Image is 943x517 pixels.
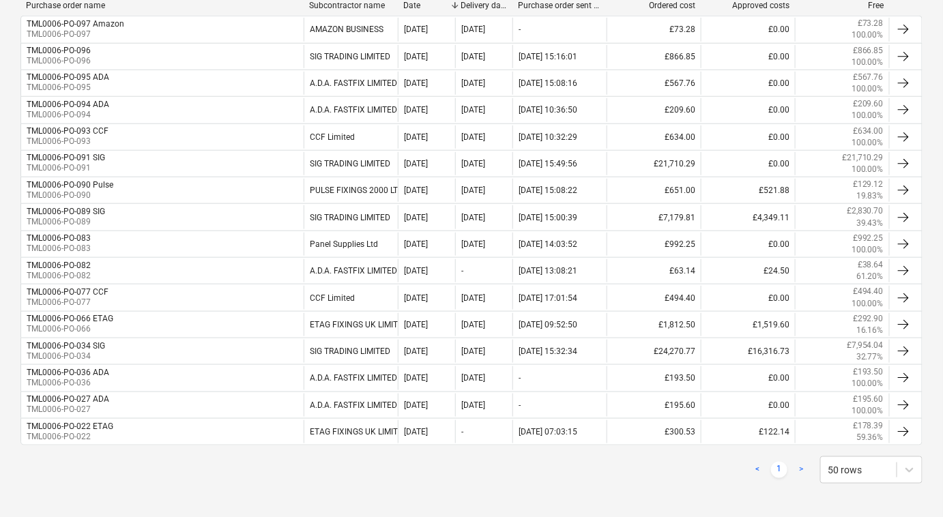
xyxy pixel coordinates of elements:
[403,1,450,10] div: Date
[519,132,577,142] div: [DATE] 10:32:29
[461,400,485,410] div: [DATE]
[404,427,428,437] div: [DATE]
[519,320,577,329] div: [DATE] 09:52:50
[27,243,91,254] p: TML0006-PO-083
[461,159,485,168] div: [DATE]
[852,29,884,41] p: 100.00%
[461,25,485,34] div: [DATE]
[27,190,113,201] p: TML0006-PO-090
[304,259,398,282] div: A.D.A. FASTFIX LIMITED
[607,259,701,282] div: £63.14
[518,1,601,10] div: Purchase order sent date
[27,72,109,82] div: TML0006-PO-095 ADA
[461,132,485,142] div: [DATE]
[27,82,109,93] p: TML0006-PO-095
[853,366,884,378] p: £193.50
[27,377,109,389] p: TML0006-PO-036
[853,98,884,110] p: £209.60
[701,72,795,95] div: £0.00
[461,52,485,61] div: [DATE]
[749,462,766,478] a: Previous page
[519,239,577,249] div: [DATE] 14:03:52
[461,320,485,329] div: [DATE]
[607,125,701,149] div: £634.00
[875,452,943,517] div: Chat Widget
[304,98,398,121] div: A.D.A. FASTFIX LIMITED
[852,378,884,389] p: 100.00%
[856,271,884,282] p: 61.20%
[26,1,298,10] div: Purchase order name
[771,462,787,478] a: Page 1 is your current page
[461,186,485,195] div: [DATE]
[707,1,790,10] div: Approved costs
[519,293,577,303] div: [DATE] 17:01:54
[27,46,91,55] div: TML0006-PO-096
[304,233,398,256] div: Panel Supplies Ltd
[404,52,428,61] div: [DATE]
[27,180,113,190] div: TML0006-PO-090 Pulse
[701,420,795,443] div: £122.14
[853,286,884,297] p: £494.40
[309,1,392,10] div: Subcontractor name
[27,29,124,40] p: TML0006-PO-097
[701,366,795,389] div: £0.00
[607,420,701,443] div: £300.53
[27,153,105,162] div: TML0006-PO-091 SIG
[27,207,105,216] div: TML0006-PO-089 SIG
[607,366,701,389] div: £193.50
[304,394,398,417] div: A.D.A. FASTFIX LIMITED
[519,400,521,410] div: -
[858,18,884,29] p: £73.28
[27,297,108,308] p: TML0006-PO-077
[701,152,795,175] div: £0.00
[519,52,577,61] div: [DATE] 15:16:01
[27,431,113,443] p: TML0006-PO-022
[27,233,91,243] div: TML0006-PO-083
[701,340,795,363] div: £16,316.73
[701,18,795,41] div: £0.00
[27,314,113,323] div: TML0006-PO-066 ETAG
[701,205,795,228] div: £4,349.11
[519,213,577,222] div: [DATE] 15:00:39
[304,45,398,68] div: SIG TRADING LIMITED
[404,266,428,276] div: [DATE]
[858,259,884,271] p: £38.64
[701,125,795,149] div: £0.00
[27,216,105,228] p: TML0006-PO-089
[607,286,701,309] div: £494.40
[461,293,485,303] div: [DATE]
[852,83,884,95] p: 100.00%
[304,125,398,149] div: CCF Limited
[607,205,701,228] div: £7,179.81
[852,137,884,149] p: 100.00%
[404,186,428,195] div: [DATE]
[461,266,463,276] div: -
[852,57,884,68] p: 100.00%
[27,422,113,431] div: TML0006-PO-022 ETAG
[607,98,701,121] div: £209.60
[519,346,577,356] div: [DATE] 15:32:34
[404,239,428,249] div: [DATE]
[304,286,398,309] div: CCF Limited
[404,105,428,115] div: [DATE]
[701,286,795,309] div: £0.00
[461,213,485,222] div: [DATE]
[847,340,884,351] p: £7,954.04
[461,373,485,383] div: [DATE]
[852,298,884,310] p: 100.00%
[404,320,428,329] div: [DATE]
[304,340,398,363] div: SIG TRADING LIMITED
[856,325,884,336] p: 16.16%
[607,313,701,336] div: £1,812.50
[856,190,884,202] p: 19.83%
[519,105,577,115] div: [DATE] 10:36:50
[27,270,91,282] p: TML0006-PO-082
[853,72,884,83] p: £567.76
[27,100,109,109] div: TML0006-PO-094 ADA
[27,394,109,404] div: TML0006-PO-027 ADA
[304,205,398,228] div: SIG TRADING LIMITED
[607,45,701,68] div: £866.85
[856,432,884,443] p: 59.36%
[701,394,795,417] div: £0.00
[793,462,809,478] a: Next page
